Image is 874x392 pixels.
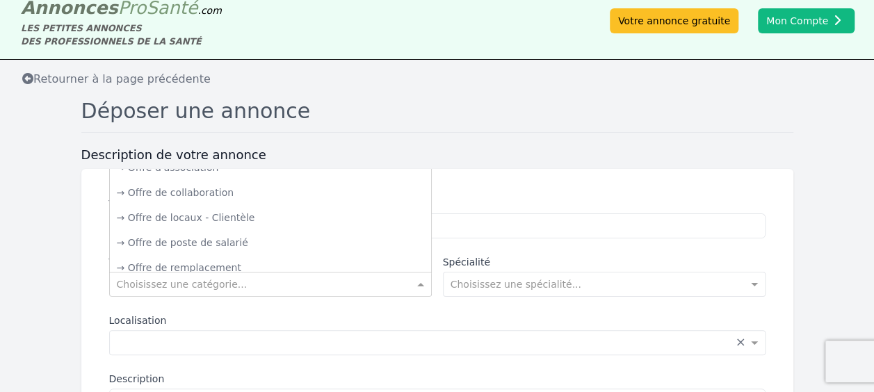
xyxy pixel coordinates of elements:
[197,5,221,16] span: .com
[109,313,766,327] label: Localisation
[81,99,793,133] h1: Déposer une annonce
[81,147,793,163] h3: Description de votre annonce
[610,8,738,33] a: Votre annonce gratuite
[736,336,747,350] span: Clear all
[21,22,222,48] div: LES PETITES ANNONCES DES PROFESSIONNELS DE LA SANTÉ
[110,255,431,280] div: → Offre de remplacement
[110,230,431,255] div: → Offre de poste de salarié
[110,205,431,230] div: → Offre de locaux - Clientèle
[443,255,766,269] label: Spécialité
[22,73,33,84] i: Retourner à la liste
[109,197,766,211] label: Titre
[109,104,432,272] ng-dropdown-panel: Options list
[22,72,211,85] span: Retourner à la page précédente
[110,180,431,205] div: → Offre de collaboration
[109,372,766,386] label: Description
[758,8,855,33] button: Mon Compte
